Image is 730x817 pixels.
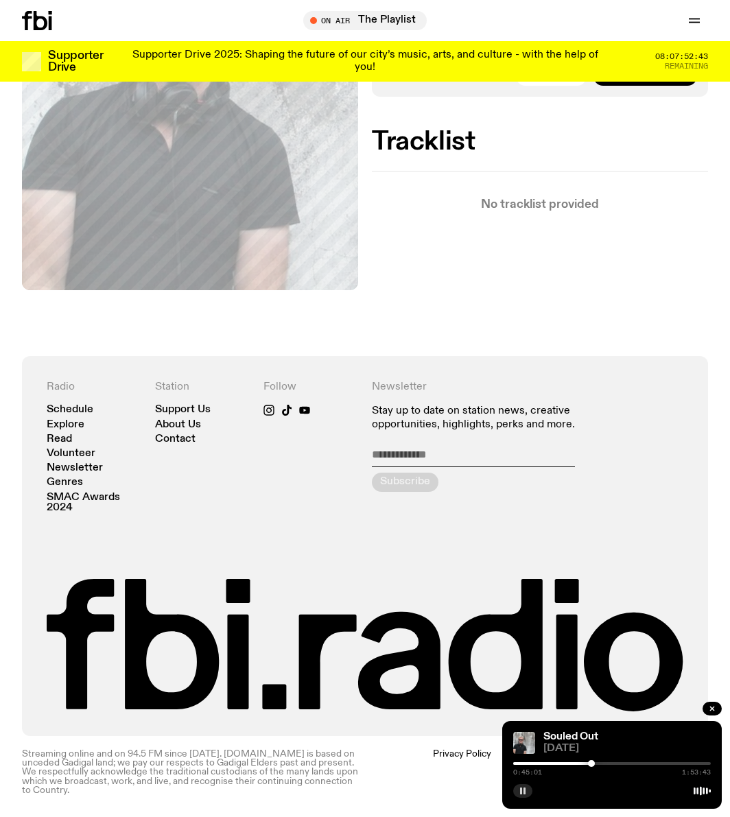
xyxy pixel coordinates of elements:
[682,769,711,776] span: 1:53:43
[155,381,250,394] h4: Station
[47,493,141,513] a: SMAC Awards 2024
[433,750,491,795] a: Privacy Policy
[513,769,542,776] span: 0:45:01
[655,53,708,60] span: 08:07:52:43
[121,49,609,73] p: Supporter Drive 2025: Shaping the future of our city’s music, arts, and culture - with the help o...
[263,381,358,394] h4: Follow
[47,463,103,473] a: Newsletter
[665,62,708,70] span: Remaining
[48,50,103,73] h3: Supporter Drive
[155,405,211,415] a: Support Us
[372,405,575,431] p: Stay up to date on station news, creative opportunities, highlights, perks and more.
[543,731,598,742] a: Souled Out
[47,477,83,488] a: Genres
[372,381,575,394] h4: Newsletter
[47,405,93,415] a: Schedule
[372,199,708,211] p: No tracklist provided
[155,434,196,445] a: Contact
[543,744,711,754] span: [DATE]
[513,732,535,754] img: Stephen looks directly at the camera, wearing a black tee, black sunglasses and headphones around...
[372,473,438,492] button: Subscribe
[47,434,72,445] a: Read
[47,420,84,430] a: Explore
[372,130,708,154] h2: Tracklist
[22,750,358,795] p: Streaming online and on 94.5 FM since [DATE]. [DOMAIN_NAME] is based on unceded Gadigal land; we ...
[303,11,427,30] button: On AirThe Playlist
[47,449,95,459] a: Volunteer
[155,420,201,430] a: About Us
[47,381,141,394] h4: Radio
